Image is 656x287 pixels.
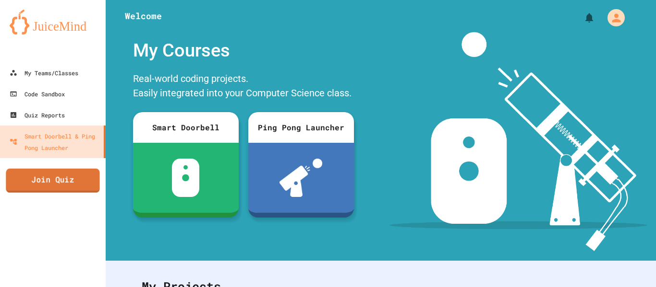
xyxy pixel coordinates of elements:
[133,112,239,143] div: Smart Doorbell
[597,7,627,29] div: My Account
[389,32,647,251] img: banner-image-my-projects.png
[566,10,597,26] div: My Notifications
[172,159,199,197] img: sdb-white.svg
[10,109,65,121] div: Quiz Reports
[128,32,359,69] div: My Courses
[10,130,100,153] div: Smart Doorbell & Ping Pong Launcher
[10,88,65,100] div: Code Sandbox
[10,67,78,79] div: My Teams/Classes
[248,112,354,143] div: Ping Pong Launcher
[10,10,96,34] img: logo-orange.svg
[6,169,99,193] a: Join Quiz
[128,69,359,105] div: Real-world coding projects. Easily integrated into your Computer Science class.
[279,159,322,197] img: ppl-with-ball.png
